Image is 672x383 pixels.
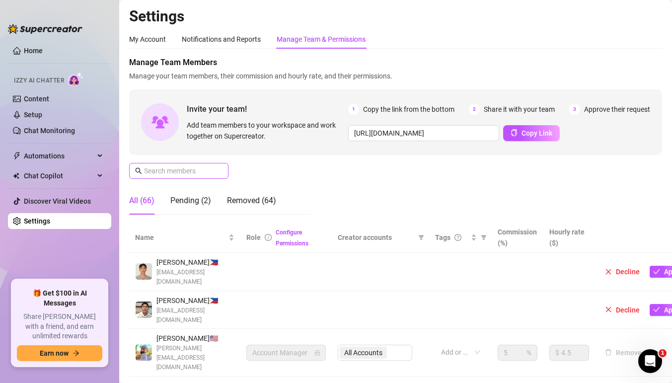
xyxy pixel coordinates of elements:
[653,306,660,313] span: check
[24,168,94,184] span: Chat Copilot
[584,104,650,115] span: Approve their request
[605,306,612,313] span: close
[616,306,640,314] span: Decline
[14,76,64,85] span: Izzy AI Chatter
[227,195,276,207] div: Removed (64)
[129,195,154,207] div: All (66)
[156,257,234,268] span: [PERSON_NAME] 🇵🇭
[13,152,21,160] span: thunderbolt
[68,72,83,86] img: AI Chatter
[484,104,555,115] span: Share it with your team
[156,295,234,306] span: [PERSON_NAME] 🇵🇭
[601,304,644,316] button: Decline
[469,104,480,115] span: 2
[348,104,359,115] span: 1
[503,125,560,141] button: Copy Link
[481,234,487,240] span: filter
[129,223,240,253] th: Name
[8,24,82,34] img: logo-BBDzfeDw.svg
[17,312,102,341] span: Share [PERSON_NAME] with a friend, and earn unlimited rewards
[73,350,79,357] span: arrow-right
[605,268,612,275] span: close
[24,217,50,225] a: Settings
[170,195,211,207] div: Pending (2)
[454,234,461,241] span: question-circle
[24,148,94,164] span: Automations
[601,266,644,278] button: Decline
[265,234,272,241] span: info-circle
[338,232,414,243] span: Creator accounts
[156,344,234,372] span: [PERSON_NAME][EMAIL_ADDRESS][DOMAIN_NAME]
[363,104,454,115] span: Copy the link from the bottom
[17,345,102,361] button: Earn nowarrow-right
[136,344,152,361] img: Evan Gillis
[187,120,344,142] span: Add team members to your workspace and work together on Supercreator.
[252,345,320,360] span: Account Manager
[246,233,261,241] span: Role
[135,167,142,174] span: search
[136,302,152,318] img: Hilario Trapago
[659,349,667,357] span: 1
[136,263,152,280] img: Hilario Trapago
[616,268,640,276] span: Decline
[314,350,320,356] span: lock
[511,129,518,136] span: copy
[182,34,261,45] div: Notifications and Reports
[522,129,552,137] span: Copy Link
[13,172,19,179] img: Chat Copilot
[435,232,450,243] span: Tags
[144,165,215,176] input: Search members
[601,347,646,359] button: Remove
[277,34,366,45] div: Manage Team & Permissions
[638,349,662,373] iframe: Intercom live chat
[24,127,75,135] a: Chat Monitoring
[156,333,234,344] span: [PERSON_NAME] 🇺🇸
[24,95,49,103] a: Content
[492,223,543,253] th: Commission (%)
[416,230,426,245] span: filter
[653,268,660,275] span: check
[24,47,43,55] a: Home
[129,7,662,26] h2: Settings
[40,349,69,357] span: Earn now
[479,230,489,245] span: filter
[24,197,91,205] a: Discover Viral Videos
[156,306,234,325] span: [EMAIL_ADDRESS][DOMAIN_NAME]
[129,57,662,69] span: Manage Team Members
[129,71,662,81] span: Manage your team members, their commission and hourly rate, and their permissions.
[187,103,348,115] span: Invite your team!
[135,232,226,243] span: Name
[17,289,102,308] span: 🎁 Get $100 in AI Messages
[418,234,424,240] span: filter
[543,223,595,253] th: Hourly rate ($)
[129,34,166,45] div: My Account
[156,268,234,287] span: [EMAIL_ADDRESS][DOMAIN_NAME]
[276,229,308,247] a: Configure Permissions
[569,104,580,115] span: 3
[24,111,42,119] a: Setup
